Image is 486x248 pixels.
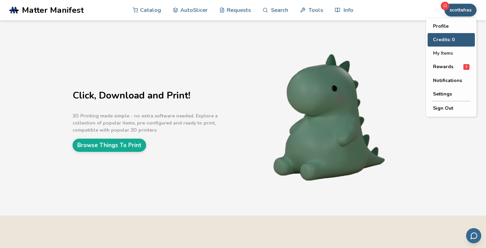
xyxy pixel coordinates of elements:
[428,33,475,47] button: Credits: 0
[463,64,469,70] span: 3
[433,78,462,83] span: Notifications
[426,18,477,117] div: scottehas
[73,112,241,134] p: 3D Printing made simple - no extra software needed. Explore a collection of popular items, pre-co...
[444,4,477,17] button: scottehas
[22,5,84,15] span: Matter Manifest
[428,20,475,33] button: Profile
[433,64,453,70] span: Rewards
[428,87,475,101] button: Settings
[466,228,481,243] button: Send feedback via email
[428,102,475,115] button: Sign Out
[73,90,241,101] h1: Click, Download and Print!
[73,139,146,152] a: Browse Things To Print
[428,47,475,60] button: My Items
